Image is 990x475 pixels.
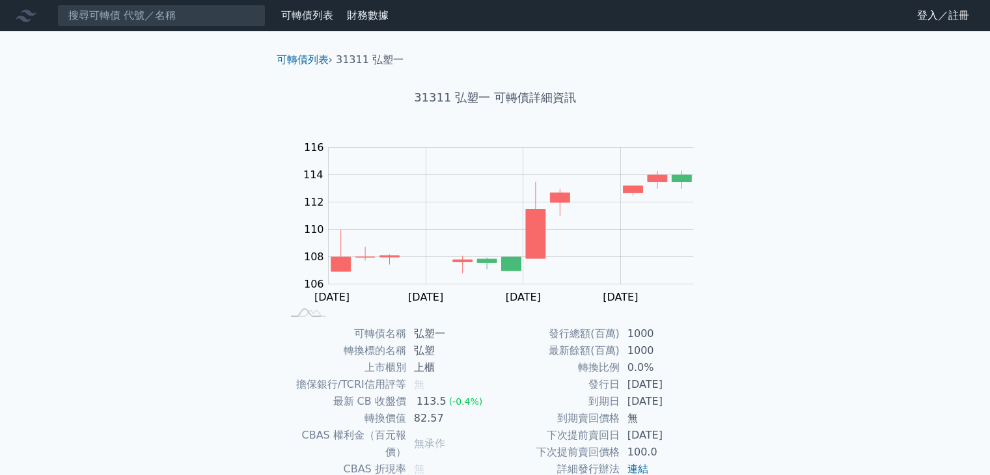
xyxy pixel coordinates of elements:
td: 轉換比例 [495,359,620,376]
tspan: 112 [304,196,324,208]
tspan: 106 [304,278,324,290]
li: 31311 弘塑一 [336,52,404,68]
span: 無承作 [414,437,445,450]
td: 0.0% [620,359,709,376]
td: 發行日 [495,376,620,393]
input: 搜尋可轉債 代號／名稱 [57,5,266,27]
span: 無 [414,378,424,390]
td: 最新 CB 收盤價 [282,393,406,410]
tspan: 116 [304,141,324,154]
td: 無 [620,410,709,427]
tspan: 114 [303,169,323,181]
td: 弘塑一 [406,325,495,342]
g: Chart [296,141,713,303]
td: 到期賣回價格 [495,410,620,427]
tspan: 108 [304,251,324,263]
td: 1000 [620,342,709,359]
td: 100.0 [620,444,709,461]
td: 轉換標的名稱 [282,342,406,359]
tspan: [DATE] [408,291,443,303]
li: › [277,52,333,68]
span: 無 [414,463,424,475]
td: 82.57 [406,410,495,427]
tspan: [DATE] [603,291,638,303]
a: 連結 [627,463,648,475]
tspan: [DATE] [314,291,350,303]
td: 弘塑 [406,342,495,359]
a: 財務數據 [347,9,389,21]
td: 擔保銀行/TCRI信用評等 [282,376,406,393]
span: (-0.4%) [449,396,483,407]
td: [DATE] [620,427,709,444]
a: 登入／註冊 [907,5,980,26]
td: [DATE] [620,376,709,393]
td: [DATE] [620,393,709,410]
td: 上櫃 [406,359,495,376]
a: 可轉債列表 [281,9,333,21]
a: 可轉債列表 [277,53,329,66]
td: 到期日 [495,393,620,410]
div: 113.5 [414,393,449,410]
td: 最新餘額(百萬) [495,342,620,359]
td: 下次提前賣回價格 [495,444,620,461]
td: 1000 [620,325,709,342]
td: 轉換價值 [282,410,406,427]
tspan: [DATE] [506,291,541,303]
td: 可轉債名稱 [282,325,406,342]
td: 上市櫃別 [282,359,406,376]
td: CBAS 權利金（百元報價） [282,427,406,461]
tspan: 110 [304,223,324,236]
td: 下次提前賣回日 [495,427,620,444]
td: 發行總額(百萬) [495,325,620,342]
h1: 31311 弘塑一 可轉債詳細資訊 [266,88,724,107]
